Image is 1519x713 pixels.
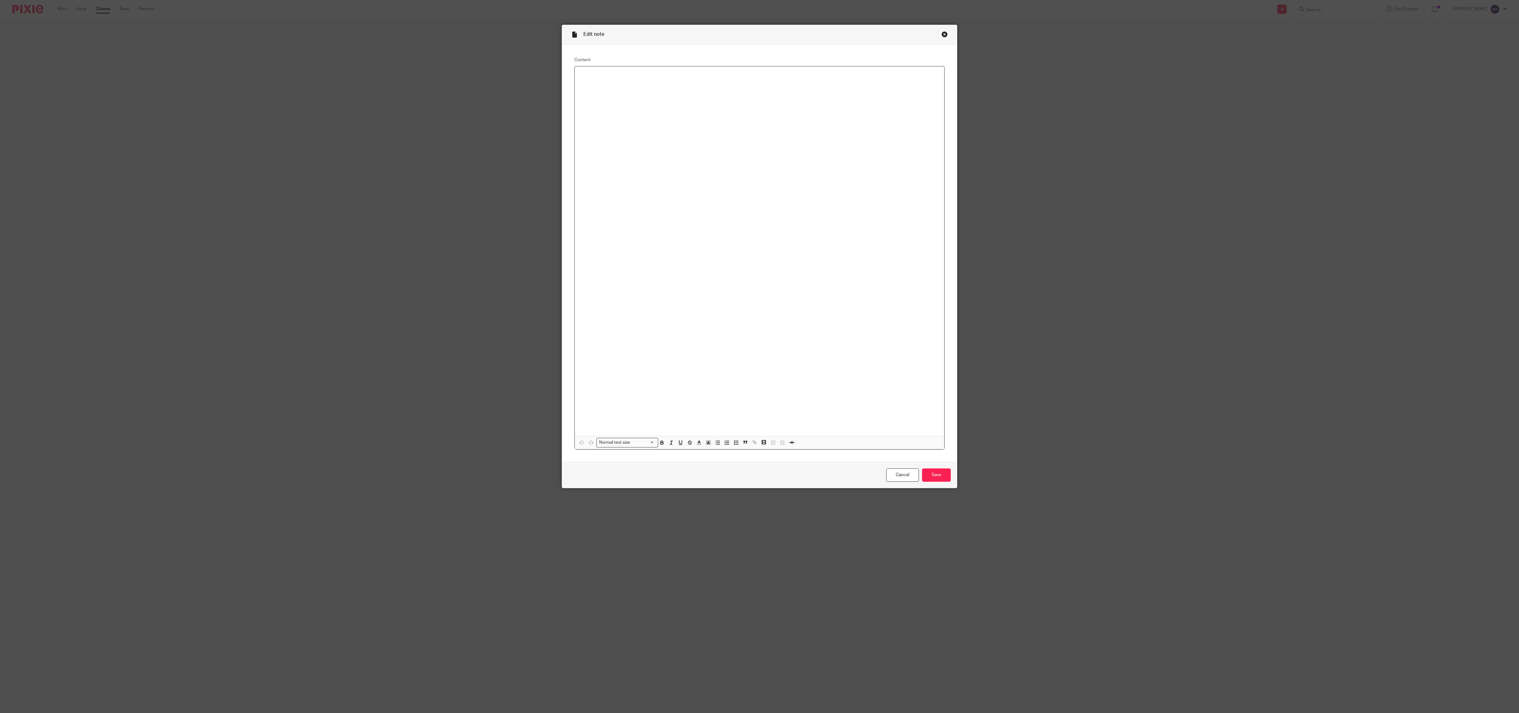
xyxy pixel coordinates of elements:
a: Cancel [886,468,919,482]
div: Close this dialog window [941,31,948,37]
input: Save [922,468,951,482]
span: Edit note [583,32,604,37]
input: Search for option [632,439,654,446]
div: Search for option [596,438,658,447]
span: Normal text size [598,439,632,446]
label: Content [574,57,945,63]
